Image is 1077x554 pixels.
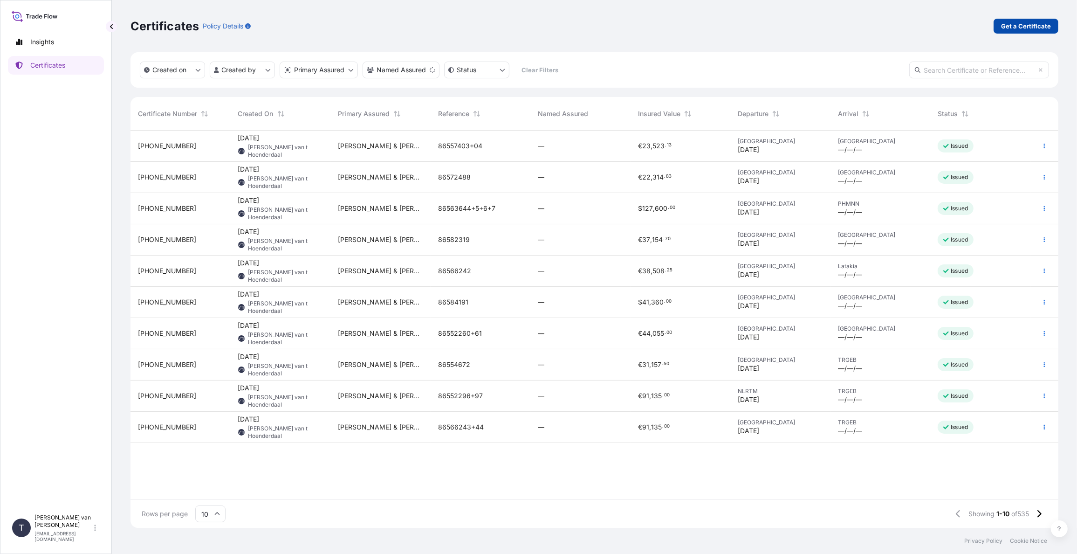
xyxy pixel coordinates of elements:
[138,360,196,369] span: [PHONE_NUMBER]
[664,425,670,428] span: 00
[236,209,247,218] span: TVTH
[538,266,544,276] span: —
[838,239,862,248] span: —/—/—
[738,200,823,208] span: [GEOGRAPHIC_DATA]
[638,268,642,274] span: €
[665,331,666,334] span: .
[642,424,649,430] span: 91
[238,165,260,174] span: [DATE]
[338,360,423,369] span: [PERSON_NAME] & [PERSON_NAME] Netherlands B.V.
[738,356,823,364] span: [GEOGRAPHIC_DATA]
[838,263,923,270] span: Latakia
[238,196,260,205] span: [DATE]
[338,298,423,307] span: [PERSON_NAME] & [PERSON_NAME] Netherlands B.V.
[738,239,759,248] span: [DATE]
[838,109,858,118] span: Arrival
[951,142,968,150] p: Issued
[438,204,495,213] span: 86563644+5+6+7
[236,146,247,156] span: TVTH
[664,300,665,303] span: .
[638,109,680,118] span: Insured Value
[363,62,439,78] button: cargoOwner Filter options
[642,393,649,399] span: 91
[538,360,544,369] span: —
[248,331,323,346] span: [PERSON_NAME] van t Hoenderdaal
[248,237,323,252] span: [PERSON_NAME] van t Hoenderdaal
[138,173,196,182] span: [PHONE_NUMBER]
[238,383,260,393] span: [DATE]
[138,141,196,151] span: [PHONE_NUMBER]
[838,301,862,311] span: —/—/—
[238,258,260,268] span: [DATE]
[664,362,669,366] span: 50
[1010,537,1047,545] a: Cookie Notice
[538,173,544,182] span: —
[738,270,759,279] span: [DATE]
[838,176,862,186] span: —/—/—
[738,419,823,426] span: [GEOGRAPHIC_DATA]
[838,294,923,301] span: [GEOGRAPHIC_DATA]
[650,236,652,243] span: ,
[738,145,759,154] span: [DATE]
[662,425,664,428] span: .
[236,303,247,312] span: TVTH
[838,332,862,342] span: —/—/—
[738,294,823,301] span: [GEOGRAPHIC_DATA]
[130,19,199,34] p: Certificates
[538,109,588,118] span: Named Assured
[638,236,642,243] span: €
[838,231,923,239] span: [GEOGRAPHIC_DATA]
[238,109,274,118] span: Created On
[438,298,468,307] span: 86584191
[638,205,642,212] span: $
[248,394,323,409] span: [PERSON_NAME] van t Hoenderdaal
[738,138,823,145] span: [GEOGRAPHIC_DATA]
[667,144,672,147] span: 13
[142,509,188,519] span: Rows per page
[438,266,471,276] span: 86566242
[738,263,823,270] span: [GEOGRAPHIC_DATA]
[638,393,642,399] span: €
[738,231,823,239] span: [GEOGRAPHIC_DATA]
[838,388,923,395] span: TRGEB
[140,62,205,78] button: createdOn Filter options
[34,514,92,529] p: [PERSON_NAME] van [PERSON_NAME]
[248,144,323,159] span: [PERSON_NAME] van t Hoenderdaal
[951,423,968,431] p: Issued
[338,422,423,432] span: [PERSON_NAME] & [PERSON_NAME] Netherlands B.V.
[338,173,423,182] span: [PERSON_NAME] & [PERSON_NAME] Netherlands B.V.
[1011,509,1029,519] span: of 535
[667,269,672,272] span: 25
[538,235,544,244] span: —
[770,108,782,119] button: Sort
[838,138,923,145] span: [GEOGRAPHIC_DATA]
[338,329,423,338] span: [PERSON_NAME] & [PERSON_NAME] Netherlands B.V.
[438,109,469,118] span: Reference
[642,143,651,149] span: 23
[19,523,24,533] span: T
[338,141,423,151] span: [PERSON_NAME] & [PERSON_NAME] Netherlands B.V.
[968,509,995,519] span: Showing
[438,235,470,244] span: 86582319
[238,227,260,236] span: [DATE]
[1001,21,1051,31] p: Get a Certificate
[738,325,823,332] span: [GEOGRAPHIC_DATA]
[838,208,862,217] span: —/—/—
[964,537,1002,545] a: Privacy Policy
[377,65,426,75] p: Named Assured
[938,109,958,118] span: Status
[666,300,672,303] span: 00
[642,361,649,368] span: 31
[457,65,476,75] p: Status
[248,300,323,315] span: [PERSON_NAME] van t Hoenderdaal
[236,428,247,437] span: TVTH
[653,205,655,212] span: ,
[236,178,247,187] span: TVTH
[248,269,323,284] span: [PERSON_NAME] van t Hoenderdaal
[538,204,544,213] span: —
[238,321,260,330] span: [DATE]
[152,65,186,75] p: Created on
[652,330,664,337] span: 055
[738,301,759,311] span: [DATE]
[651,299,664,305] span: 360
